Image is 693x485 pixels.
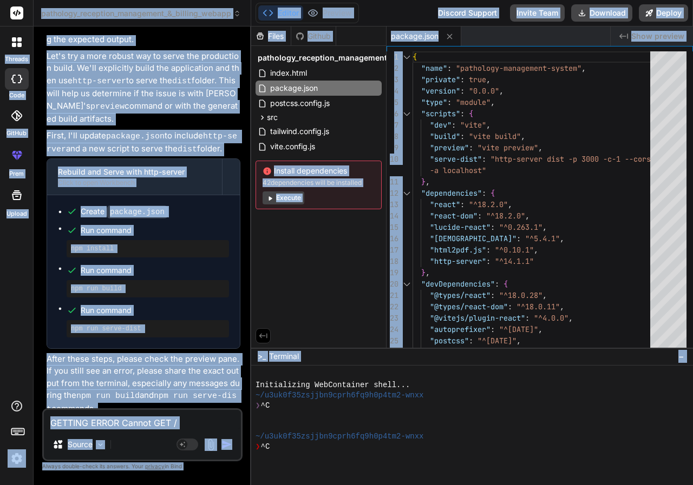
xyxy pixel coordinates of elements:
[517,302,560,311] span: "^18.0.11"
[510,4,565,22] button: Invite Team
[491,188,495,198] span: {
[47,50,240,125] p: Let's try a more robust way to serve the production build. We'll explicitly build the application...
[269,97,331,110] span: postcss.config.js
[90,102,125,111] code: preview
[387,154,398,165] div: 10
[387,335,398,347] div: 25
[107,205,168,218] code: package.json
[486,211,525,221] span: "^18.2.0"
[421,268,426,277] span: }
[269,125,330,138] span: tailwind.config.js
[387,108,398,119] div: 6
[469,200,508,209] span: "^18.2.0"
[560,302,564,311] span: ,
[456,97,491,107] span: "module"
[258,52,456,63] span: pathology_reception_management_&_billing_webapp
[517,234,521,243] span: :
[400,188,414,199] div: Click to collapse the range.
[387,267,398,278] div: 19
[387,97,398,108] div: 5
[6,129,27,138] label: GitHub
[499,324,538,334] span: "^[DATE]"
[525,313,529,323] span: :
[71,324,225,333] pre: npm run serve-dist
[387,233,398,244] div: 16
[251,31,291,42] div: Files
[482,188,486,198] span: :
[571,4,632,22] button: Download
[387,313,398,324] div: 23
[430,154,482,164] span: "serve-dist"
[631,31,684,42] span: Show preview
[430,165,486,175] span: -a localhost"
[261,401,270,411] span: ^C
[508,200,512,209] span: ,
[486,256,491,266] span: :
[430,200,460,209] span: "react"
[76,391,140,401] code: npm run build
[495,245,534,255] span: "^0.10.1"
[269,82,319,95] span: package.json
[387,85,398,97] div: 4
[491,290,495,300] span: :
[387,256,398,267] div: 18
[269,351,299,362] span: Terminal
[499,222,542,232] span: "^0.263.1"
[256,431,424,442] span: ~/u3uk0f35zsjjbn9cprh6fq9h0p4tm2-wnxx
[421,63,447,73] span: "name"
[5,55,28,64] label: threads
[106,132,165,141] code: package.json
[387,51,398,63] div: 1
[387,278,398,290] div: 20
[447,97,452,107] span: :
[430,234,517,243] span: "[DEMOGRAPHIC_DATA]"
[491,154,651,164] span: "http-server dist -p 3000 -c-1 --cors
[639,4,688,22] button: Deploy
[303,5,356,21] button: Preview
[172,77,192,86] code: dist
[387,142,398,154] div: 9
[430,302,508,311] span: "@types/react-dom"
[387,188,398,199] div: 12
[421,188,482,198] span: "dependencies"
[400,278,414,290] div: Click to collapse the range.
[421,97,447,107] span: "type"
[499,86,504,96] span: ,
[430,211,478,221] span: "react-dom"
[491,97,495,107] span: ,
[387,290,398,301] div: 21
[517,336,521,346] span: ,
[456,63,581,73] span: "pathology-management-system"
[68,439,93,450] p: Source
[256,401,261,411] span: ❯
[421,75,460,84] span: "private"
[47,130,240,156] p: First, I'll update to include and a new script to serve the folder.
[478,211,482,221] span: :
[521,131,525,141] span: ,
[491,222,495,232] span: :
[391,31,439,42] span: package.json
[400,108,414,119] div: Click to collapse the range.
[426,177,430,187] span: ,
[486,120,491,130] span: ,
[447,63,452,73] span: :
[430,222,491,232] span: "lucide-react"
[469,143,473,152] span: :
[258,5,303,21] button: Editor
[387,63,398,74] div: 2
[8,449,26,468] img: settings
[81,265,229,276] span: Run command
[387,324,398,335] div: 24
[430,245,486,255] span: "html2pdf.js"
[58,178,211,187] div: Click to open Workbench
[413,52,417,62] span: {
[263,165,375,176] span: Install dependencies
[430,336,469,346] span: "postcss"
[421,86,460,96] span: "version"
[400,51,414,63] div: Click to collapse the range.
[387,199,398,210] div: 13
[460,109,465,118] span: :
[478,143,538,152] span: "vite preview"
[269,67,308,79] span: index.html
[678,351,684,362] span: −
